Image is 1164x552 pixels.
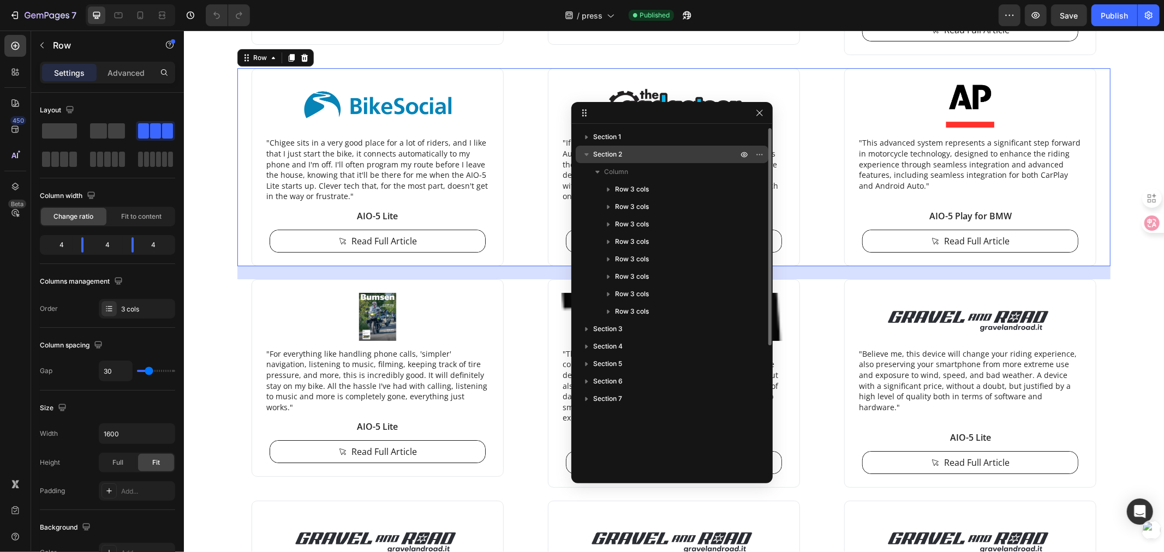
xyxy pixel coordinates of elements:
[1051,4,1087,26] button: Save
[593,358,622,369] span: Section 5
[615,184,649,195] span: Row 3 cols
[4,4,81,26] button: 7
[378,51,602,99] img: Alt image
[40,401,69,416] div: Size
[67,22,85,32] div: Row
[760,204,826,217] p: Read Full Article
[1060,11,1078,20] span: Save
[82,318,305,382] p: "For everything like handling phone calls, 'simpler' navigation, listening to music, filming, kee...
[40,103,76,118] div: Layout
[142,237,173,253] div: 4
[679,421,894,443] a: Read Full Article
[615,236,649,247] span: Row 3 cols
[582,10,602,21] span: press
[675,401,898,413] p: AIO-5 Lite
[1127,499,1153,525] div: Open Intercom Messenger
[40,458,60,467] div: Height
[464,425,529,439] p: Read Full Article
[378,484,602,532] img: Alt image
[54,212,94,221] span: Change ratio
[53,39,146,52] p: Row
[99,361,132,381] input: Auto
[615,306,649,317] span: Row 3 cols
[464,204,529,217] p: Read Full Article
[615,254,649,265] span: Row 3 cols
[81,484,306,532] img: Alt image
[40,486,65,496] div: Padding
[99,424,175,443] input: Auto
[121,304,172,314] div: 3 cols
[82,391,305,402] p: AIO-5 Lite
[379,107,601,171] p: "If you have a motorcycle and wish you had Android Auto/Apple CarPlay or cameras recording your r...
[8,200,26,208] div: Beta
[40,338,105,353] div: Column spacing
[615,289,649,299] span: Row 3 cols
[168,415,233,428] p: Read Full Article
[40,520,93,535] div: Background
[10,116,26,125] div: 450
[71,9,76,22] p: 7
[379,318,601,393] p: "The Chigee AIO 5-Lite offers a compact solution for combining various functions on the motorcycl...
[81,262,306,310] img: Alt image
[54,67,85,79] p: Settings
[184,31,1164,552] iframe: To enrich screen reader interactions, please activate Accessibility in Grammarly extension settings
[378,262,602,310] img: Alt image
[760,425,826,439] p: Read Full Article
[640,10,670,20] span: Published
[42,237,73,253] div: 4
[1101,10,1128,21] div: Publish
[674,51,899,99] img: Alt image
[593,149,622,160] span: Section 2
[674,262,899,310] img: Alt image
[206,4,250,26] div: Undo/Redo
[593,323,623,334] span: Section 3
[675,180,898,191] p: AIO-5 Play for BMW
[615,219,649,230] span: Row 3 cols
[40,304,58,314] div: Order
[152,458,160,467] span: Fit
[40,274,125,289] div: Columns management
[383,421,598,443] a: Read Full Article
[577,10,580,21] span: /
[604,166,628,177] span: Column
[40,189,98,203] div: Column width
[121,487,172,496] div: Add...
[379,401,601,413] p: AIO-5 Lite
[383,200,598,221] a: Read Full Article
[1091,4,1137,26] button: Publish
[615,271,649,282] span: Row 3 cols
[593,341,623,352] span: Section 4
[679,200,894,221] a: Read Full Article
[675,107,898,160] p: "This advanced system represents a significant step forward in motorcycle technology, designed to...
[675,318,898,382] p: "Believe me, this device will change your riding experience, also preserving your smartphone from...
[379,180,601,191] p: AIO-5 Lite
[112,458,123,467] span: Full
[593,393,622,404] span: Section 7
[108,67,145,79] p: Advanced
[593,131,621,142] span: Section 1
[593,376,623,387] span: Section 6
[86,410,301,432] a: Read Full Article
[121,212,162,221] span: Fit to content
[615,201,649,212] span: Row 3 cols
[40,429,58,439] div: Width
[40,366,52,376] div: Gap
[674,484,899,532] img: Alt image
[92,237,123,253] div: 4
